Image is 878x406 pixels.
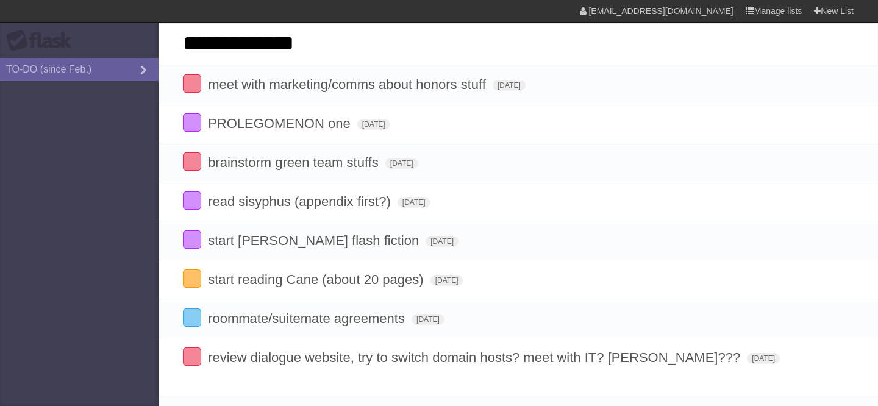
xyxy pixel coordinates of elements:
[208,116,354,131] span: PROLEGOMENON one
[183,269,201,288] label: Done
[208,77,489,92] span: meet with marketing/comms about honors stuff
[183,308,201,327] label: Done
[208,311,408,326] span: roommate/suitemate agreements
[183,191,201,210] label: Done
[183,74,201,93] label: Done
[208,194,394,209] span: read sisyphus (appendix first?)
[208,233,422,248] span: start [PERSON_NAME] flash fiction
[426,236,459,247] span: [DATE]
[208,155,382,170] span: brainstorm green team stuffs
[398,197,430,208] span: [DATE]
[208,272,426,287] span: start reading Cane (about 20 pages)
[385,158,418,169] span: [DATE]
[183,113,201,132] label: Done
[183,347,201,366] label: Done
[183,152,201,171] label: Done
[430,275,463,286] span: [DATE]
[357,119,390,130] span: [DATE]
[183,230,201,249] label: Done
[208,350,743,365] span: review dialogue website, try to switch domain hosts? meet with IT? [PERSON_NAME]???
[6,30,79,52] div: Flask
[412,314,444,325] span: [DATE]
[747,353,780,364] span: [DATE]
[493,80,526,91] span: [DATE]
